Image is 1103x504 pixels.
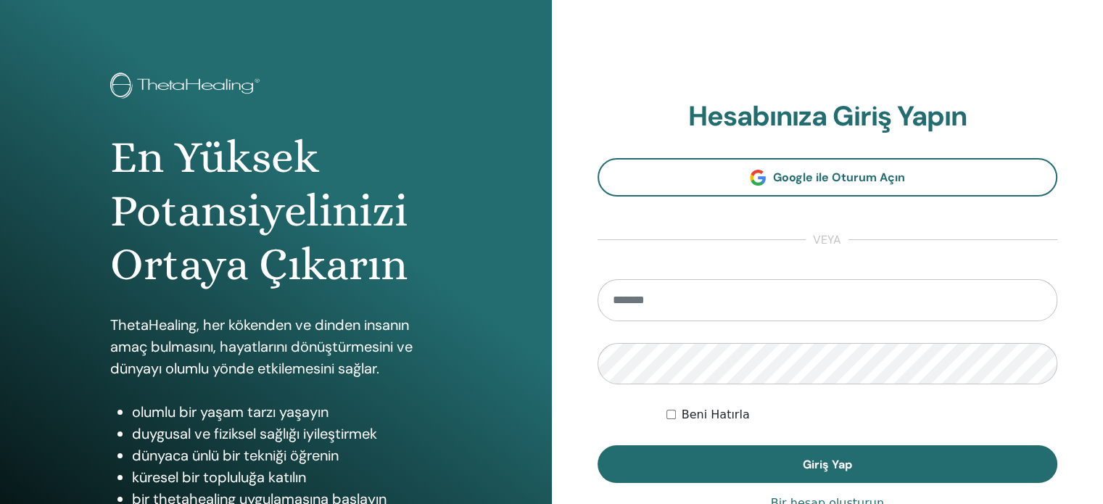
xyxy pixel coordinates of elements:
font: küresel bir topluluğa katılın [132,468,306,487]
font: dünyaca ünlü bir tekniği öğrenin [132,446,339,465]
div: Beni süresiz olarak veya manuel olarak çıkış yapana kadar kimlik doğrulamalı tut [666,406,1057,424]
font: Hesabınıza Giriş Yapın [688,98,967,134]
font: duygusal ve fiziksel sağlığı iyileştirmek [132,424,377,443]
font: olumlu bir yaşam tarzı yaşayın [132,402,329,421]
font: En Yüksek Potansiyelinizi Ortaya Çıkarın [110,131,408,291]
font: Beni Hatırla [682,408,750,421]
font: Giriş Yap [803,457,852,472]
a: Google ile Oturum Açın [598,158,1058,197]
font: ThetaHealing, her kökenden ve dinden insanın amaç bulmasını, hayatlarını dönüştürmesini ve dünyay... [110,315,413,378]
font: veya [813,232,841,247]
button: Giriş Yap [598,445,1058,483]
font: Google ile Oturum Açın [773,170,905,185]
